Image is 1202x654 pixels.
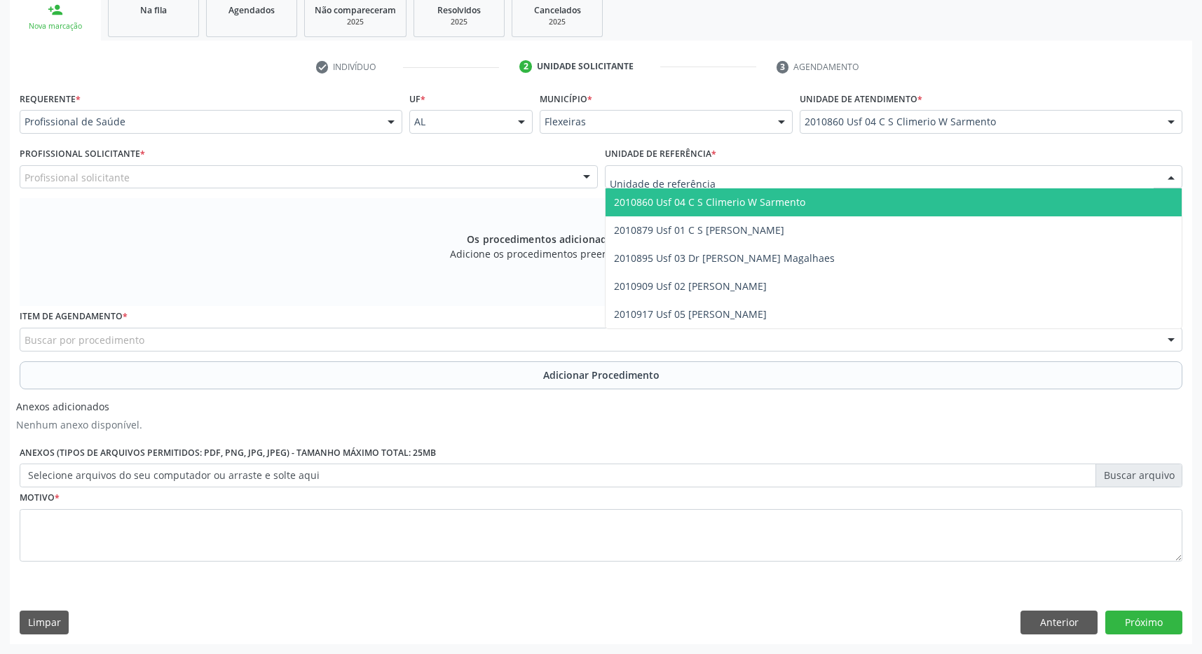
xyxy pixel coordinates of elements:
label: Município [540,88,592,110]
span: 2010917 Usf 05 [PERSON_NAME] [614,307,767,321]
div: 2025 [424,17,494,27]
div: person_add [48,2,63,18]
label: Unidade de atendimento [800,88,922,110]
p: Nenhum anexo disponível. [16,417,142,432]
span: Os procedimentos adicionados serão visualizados aqui [467,232,735,246]
div: Nova marcação [20,21,91,32]
h6: Anexos adicionados [16,401,142,413]
span: 2010860 Usf 04 C S Climerio W Sarmento [614,195,805,209]
label: Requerente [20,88,81,110]
span: Flexeiras [545,115,764,129]
span: Não compareceram [315,4,396,16]
span: Profissional de Saúde [25,115,374,129]
span: Cancelados [534,4,581,16]
label: Anexos (Tipos de arquivos permitidos: PDF, PNG, JPG, JPEG) - Tamanho máximo total: 25MB [20,442,436,464]
label: Profissional Solicitante [20,144,145,165]
input: Unidade de referência [610,170,1154,198]
span: 2010879 Usf 01 C S [PERSON_NAME] [614,223,784,237]
label: UF [409,88,425,110]
label: Item de agendamento [20,306,128,328]
span: Na fila [140,4,167,16]
label: Unidade de referência [605,144,716,165]
span: Resolvidos [437,4,481,16]
span: 2010909 Usf 02 [PERSON_NAME] [614,279,767,293]
div: 2025 [315,17,396,27]
div: 2025 [522,17,592,27]
span: 2010860 Usf 04 C S Climerio W Sarmento [805,115,1154,129]
span: AL [414,115,503,129]
span: Agendados [228,4,275,16]
div: 2 [519,60,532,73]
button: Próximo [1105,611,1182,634]
div: Unidade solicitante [537,60,634,73]
span: 2010895 Usf 03 Dr [PERSON_NAME] Magalhaes [614,251,835,265]
span: Profissional solicitante [25,170,130,185]
label: Motivo [20,487,60,509]
span: Buscar por procedimento [25,333,144,347]
button: Limpar [20,611,69,634]
button: Anterior [1020,611,1098,634]
span: Adicione os procedimentos preenchendo os campos logo abaixo [450,246,752,261]
button: Adicionar Procedimento [20,361,1182,389]
span: Adicionar Procedimento [543,368,660,382]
